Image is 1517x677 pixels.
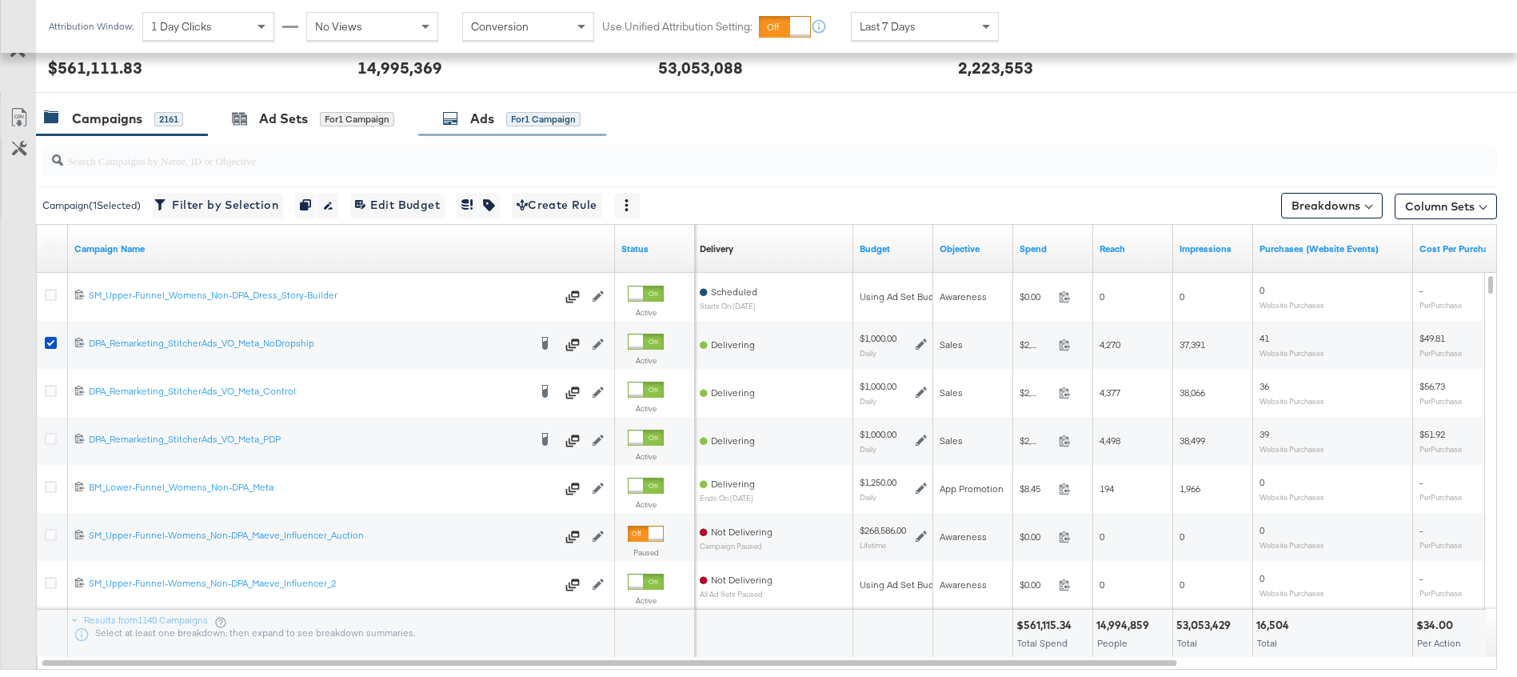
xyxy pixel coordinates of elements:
div: Attribution Window: [48,21,134,32]
span: $2,042.02 [1020,338,1052,351]
span: 0 [1260,476,1264,488]
label: Active [628,355,664,366]
span: App Promotion [940,483,1004,495]
sub: Daily [860,444,876,454]
sub: Per Purchase [1419,588,1462,598]
div: 53,053,429 [1176,618,1236,633]
button: Column Sets [1395,194,1497,219]
span: $49.81 [1419,332,1445,344]
div: 53,053,088 [658,56,743,79]
span: 38,066 [1180,387,1205,399]
sub: Daily [860,396,876,406]
span: Awareness [940,290,987,302]
span: 0 [1100,290,1104,302]
span: 39 [1260,428,1269,440]
span: - [1419,524,1423,536]
a: SM_Upper-Funnel_Womens_Non-DPA_Dress_Story-Builder [89,289,556,305]
label: Use Unified Attribution Setting: [602,19,753,34]
sub: Website Purchases [1260,540,1324,550]
div: SM_Upper-Funnel-Womens_Non-DPA_Maeve_Influencer_Auction [89,529,556,542]
span: $0.00 [1020,579,1052,591]
div: Campaign ( 1 Selected) [42,198,141,213]
button: Edit Budget [350,193,445,218]
span: Edit Budget [355,195,440,215]
sub: All Ad Sets Paused [700,590,772,599]
sub: Lifetime [860,540,886,550]
div: 14,994,859 [1096,618,1154,633]
label: Active [628,595,664,606]
div: SM_Upper-Funnel_Womens_Non-DPA_Dress_Story-Builder [89,289,556,302]
span: Sales [940,338,963,351]
span: Delivering [711,478,755,490]
span: 0 [1180,290,1184,302]
span: Sales [940,387,963,399]
a: SM_Upper-Funnel-Womens_Non-DPA_Maeve_Influencer_Auction [89,529,556,545]
sub: Per Purchase [1419,348,1462,358]
input: Search Campaigns by Name, ID or Objective [63,138,1363,170]
sub: Per Purchase [1419,396,1462,406]
span: 0 [1180,579,1184,591]
span: Total Spend [1017,637,1068,649]
div: 14,995,369 [357,56,442,79]
sub: Website Purchases [1260,348,1324,358]
sub: Website Purchases [1260,492,1324,502]
sub: Campaign Paused [700,542,772,551]
label: Active [628,451,664,462]
sub: Website Purchases [1260,588,1324,598]
a: The number of times your ad was served. On mobile apps an ad is counted as served the first time ... [1180,242,1247,255]
span: Last 7 Days [860,19,916,34]
div: Ads [470,110,494,128]
a: SM_Upper-Funnel-Womens_Non-DPA_Maeve_Influencer_2 [89,577,556,593]
div: $34.00 [1416,618,1458,633]
a: DPA_Remarketing_StitcherAds_VO_Meta_NoDropship [89,337,528,353]
span: Not Delivering [711,526,772,538]
div: $1,000.00 [860,428,896,441]
a: BM_Lower-Funnel_Womens_Non-DPA_Meta [89,481,556,497]
div: $561,115.34 [1016,618,1076,633]
a: DPA_Remarketing_StitcherAds_VO_Meta_PDP [89,433,528,449]
span: 4,270 [1100,338,1120,351]
span: Sales [940,435,963,447]
span: 0 [1100,531,1104,543]
span: 0 [1260,572,1264,584]
div: DPA_Remarketing_StitcherAds_VO_Meta_PDP [89,433,528,446]
div: $1,000.00 [860,380,896,393]
sub: Website Purchases [1260,444,1324,454]
sub: Daily [860,492,876,502]
span: Conversion [471,19,529,34]
button: Breakdowns [1281,193,1383,218]
span: Filter by Selection [158,195,278,215]
span: Awareness [940,579,987,591]
a: The number of times a purchase was made tracked by your Custom Audience pixel on your website aft... [1260,242,1407,255]
sub: Per Purchase [1419,492,1462,502]
span: 1 Day Clicks [151,19,212,34]
a: Reflects the ability of your Ad Campaign to achieve delivery based on ad states, schedule and bud... [700,242,733,255]
div: Delivery [700,242,733,255]
label: Active [628,499,664,510]
label: Paused [628,547,664,558]
span: 4,498 [1100,435,1120,447]
a: The total amount spent to date. [1020,242,1087,255]
span: Total [1177,637,1197,649]
span: 37,391 [1180,338,1205,351]
div: DPA_Remarketing_StitcherAds_VO_Meta_Control [89,385,528,398]
span: $51.92 [1419,428,1445,440]
div: $561,111.83 [48,56,142,79]
span: 36 [1260,380,1269,392]
div: $268,586.00 [860,524,906,537]
span: $0.00 [1020,290,1052,302]
div: for 1 Campaign [506,112,581,126]
span: $2,024.81 [1020,435,1052,447]
span: - [1419,476,1423,488]
sub: Per Purchase [1419,444,1462,454]
a: Shows the current state of your Ad Campaign. [621,242,689,255]
span: $56.73 [1419,380,1445,392]
sub: starts on [DATE] [700,302,757,310]
span: 0 [1180,531,1184,543]
a: Your campaign name. [74,242,609,255]
div: BM_Lower-Funnel_Womens_Non-DPA_Meta [89,481,556,494]
span: Delivering [711,387,755,399]
sub: Website Purchases [1260,396,1324,406]
span: No Views [315,19,362,34]
span: Delivering [711,435,755,447]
